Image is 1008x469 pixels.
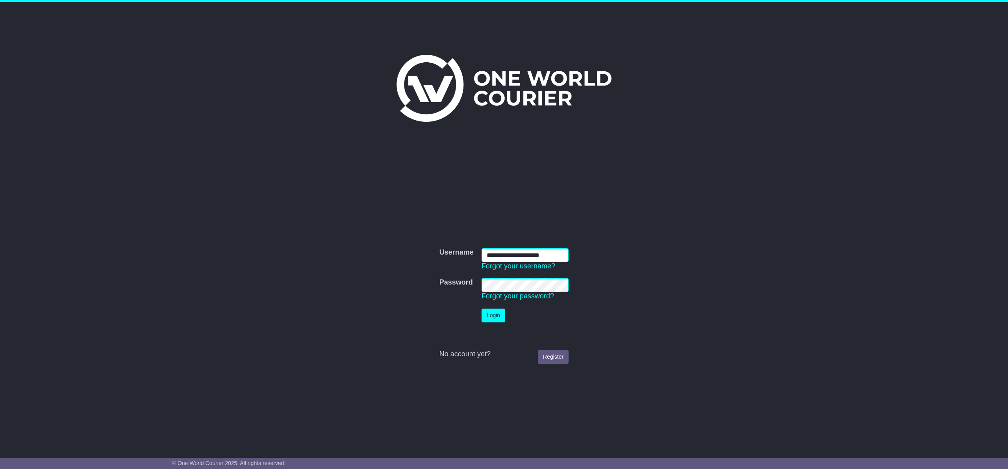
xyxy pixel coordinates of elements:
[172,460,286,466] span: © One World Courier 2025. All rights reserved.
[397,55,611,122] img: One World
[538,350,569,364] a: Register
[482,309,505,322] button: Login
[439,248,474,257] label: Username
[439,278,473,287] label: Password
[482,262,555,270] a: Forgot your username?
[439,350,569,359] div: No account yet?
[482,292,554,300] a: Forgot your password?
